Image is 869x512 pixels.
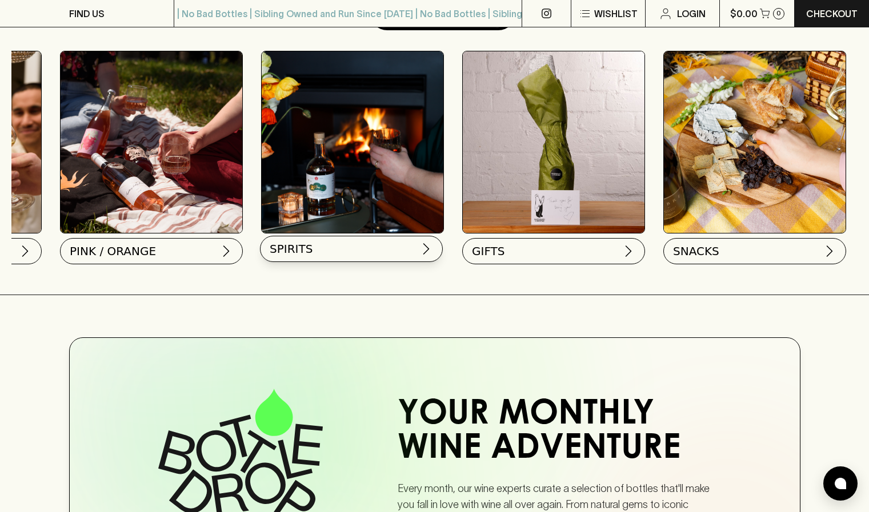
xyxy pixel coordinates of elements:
img: bubble-icon [835,478,846,489]
button: GIFTS [462,238,645,264]
span: SPIRITS [270,241,313,257]
img: Bottle-Drop 1 [664,51,846,233]
button: PINK / ORANGE [60,238,243,264]
button: SNACKS [663,238,846,264]
button: SPIRITS [260,236,443,262]
p: Wishlist [594,7,638,21]
img: gospel_collab-2 1 [262,51,443,233]
img: chevron-right.svg [419,242,433,256]
p: FIND US [69,7,105,21]
p: $0.00 [730,7,758,21]
img: chevron-right.svg [219,244,233,258]
h2: Your Monthly Wine Adventure [398,398,727,467]
p: Checkout [806,7,858,21]
span: GIFTS [472,243,504,259]
img: gospel_collab-2 1 [61,51,242,233]
p: Login [677,7,706,21]
img: chevron-right.svg [18,244,32,258]
img: GIFT WRA-16 1 [463,51,644,233]
span: PINK / ORANGE [70,243,156,259]
img: chevron-right.svg [622,244,635,258]
img: chevron-right.svg [823,244,836,258]
p: 0 [776,10,781,17]
span: SNACKS [673,243,719,259]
